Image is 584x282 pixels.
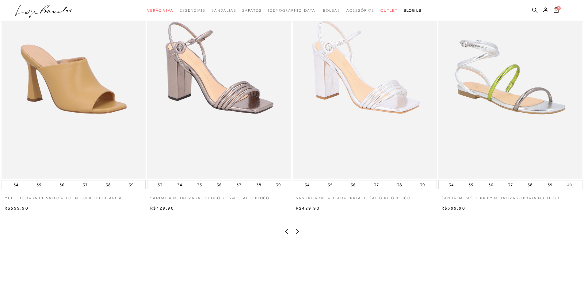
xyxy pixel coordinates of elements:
[147,195,273,205] a: SANDÁLIA METALIZADA CHUMBO DE SALTO ALTO BLOCO
[235,180,243,189] button: 37
[242,5,261,16] a: categoryNavScreenReaderText
[254,180,263,189] button: 38
[552,7,560,15] button: 0
[268,5,317,16] a: noSubCategoriesText
[326,180,334,189] button: 35
[556,6,561,10] span: 0
[147,5,174,16] a: categoryNavScreenReaderText
[404,5,422,16] a: BLOG LB
[293,195,413,205] a: SANDÁLIA METALIZADA PRATA DE SALTO ALTO BLOCO
[12,180,20,189] button: 34
[323,5,340,16] a: categoryNavScreenReaderText
[346,5,374,16] a: categoryNavScreenReaderText
[303,180,311,189] button: 34
[418,180,427,189] button: 39
[195,180,204,189] button: 35
[487,180,495,189] button: 36
[212,8,236,13] span: Sandálias
[242,8,261,13] span: Sapatos
[180,5,205,16] a: categoryNavScreenReaderText
[156,180,164,189] button: 33
[546,180,554,189] button: 39
[323,8,340,13] span: Bolsas
[467,180,475,189] button: 35
[380,5,398,16] a: categoryNavScreenReaderText
[395,180,404,189] button: 38
[212,5,236,16] a: categoryNavScreenReaderText
[274,180,283,189] button: 39
[296,206,320,211] span: R$429,90
[2,195,125,205] a: MULE FECHADA DE SALTO ALTO EM COURO BEGE AREIA
[5,206,29,211] span: R$599,90
[58,180,66,189] button: 36
[81,180,90,189] button: 37
[150,206,174,211] span: R$429,90
[438,195,563,205] a: SANDÁLIA RASTEIRA EM METALIZADO PRATA MULTICOR
[565,182,574,188] button: 40
[35,180,43,189] button: 35
[526,180,534,189] button: 38
[380,8,398,13] span: Outlet
[104,180,113,189] button: 38
[147,8,174,13] span: Verão Viva
[127,180,136,189] button: 39
[372,180,381,189] button: 37
[346,8,374,13] span: Acessórios
[175,180,184,189] button: 34
[447,180,456,189] button: 34
[506,180,515,189] button: 37
[441,206,465,211] span: R$399,90
[215,180,223,189] button: 36
[180,8,205,13] span: Essenciais
[404,8,422,13] span: BLOG LB
[268,8,317,13] span: [DEMOGRAPHIC_DATA]
[349,180,357,189] button: 36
